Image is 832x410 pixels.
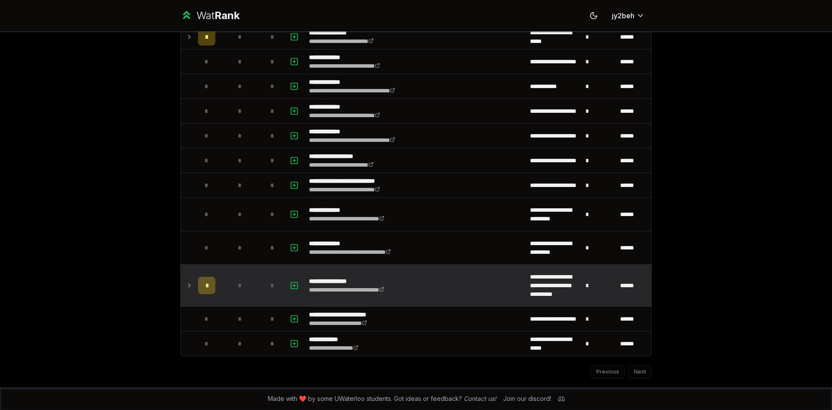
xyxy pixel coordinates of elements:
span: Made with ❤️ by some UWaterloo students. Got ideas or feedback? [268,394,496,403]
a: WatRank [180,9,240,23]
div: Join our discord! [503,394,551,403]
span: jy2beh [612,10,634,21]
span: Rank [214,9,240,22]
a: Contact us! [464,395,496,402]
button: jy2beh [605,8,652,23]
div: Wat [196,9,240,23]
